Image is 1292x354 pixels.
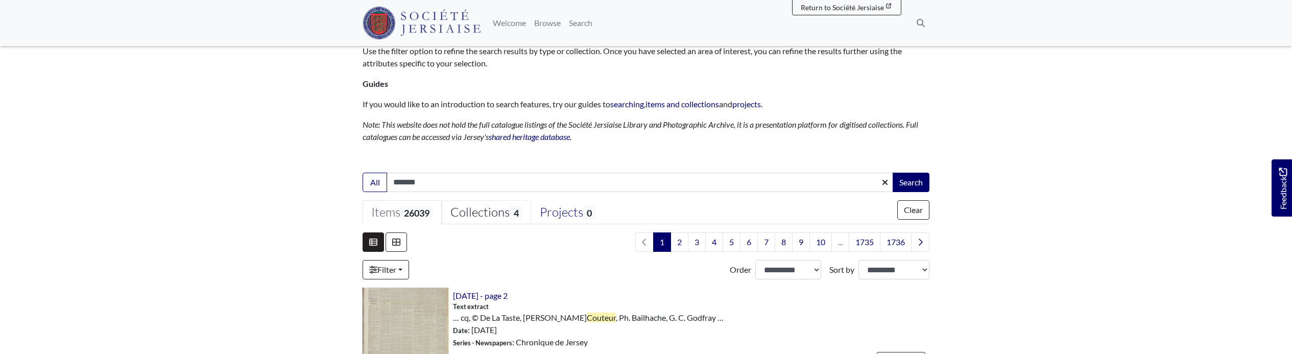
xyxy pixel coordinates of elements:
[583,206,595,220] span: 0
[610,99,644,109] a: searching
[740,232,758,252] a: Goto page 6
[363,98,929,110] p: If you would like to an introduction to search features, try our guides to , and .
[453,326,468,335] span: Date
[363,45,929,69] p: Use the filter option to refine the search results by type or collection. Once you have selected ...
[453,312,724,324] span: … cq, © De La Taste, [PERSON_NAME] , Ph. Bailhache, G. C. Godfray …
[911,232,929,252] a: Next page
[1272,159,1292,217] a: Would you like to provide feedback?
[510,206,522,220] span: 4
[489,132,570,141] a: shared heritage database
[897,200,929,220] button: Clear
[587,313,616,322] span: Couteur
[363,120,918,141] em: Note: This website does not hold the full catalogue listings of the Société Jersiaise Library and...
[829,264,854,276] label: Sort by
[732,99,761,109] a: projects
[1277,168,1289,209] span: Feedback
[801,3,884,12] span: Return to Société Jersiaise
[757,232,775,252] a: Goto page 7
[489,13,530,33] a: Welcome
[792,232,810,252] a: Goto page 9
[371,205,433,220] div: Items
[688,232,706,252] a: Goto page 3
[530,13,565,33] a: Browse
[453,339,512,347] span: Series - Newspapers
[565,13,596,33] a: Search
[363,260,409,279] a: Filter
[893,173,929,192] button: Search
[849,232,880,252] a: Goto page 1735
[363,173,387,192] button: All
[671,232,688,252] a: Goto page 2
[453,291,508,300] a: [DATE] - page 2
[723,232,740,252] a: Goto page 5
[775,232,793,252] a: Goto page 8
[453,324,497,336] span: : [DATE]
[453,302,489,312] span: Text extract
[400,206,433,220] span: 26039
[363,4,481,42] a: Société Jersiaise logo
[453,336,588,348] span: : Chronique de Jersey
[653,232,671,252] span: Goto page 1
[363,7,481,39] img: Société Jersiaise
[450,205,522,220] div: Collections
[809,232,832,252] a: Goto page 10
[645,99,719,109] a: items and collections
[631,232,929,252] nav: pagination
[387,173,894,192] input: Enter one or more search terms...
[363,79,388,88] strong: Guides
[730,264,751,276] label: Order
[705,232,723,252] a: Goto page 4
[540,205,595,220] div: Projects
[880,232,912,252] a: Goto page 1736
[635,232,654,252] li: Previous page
